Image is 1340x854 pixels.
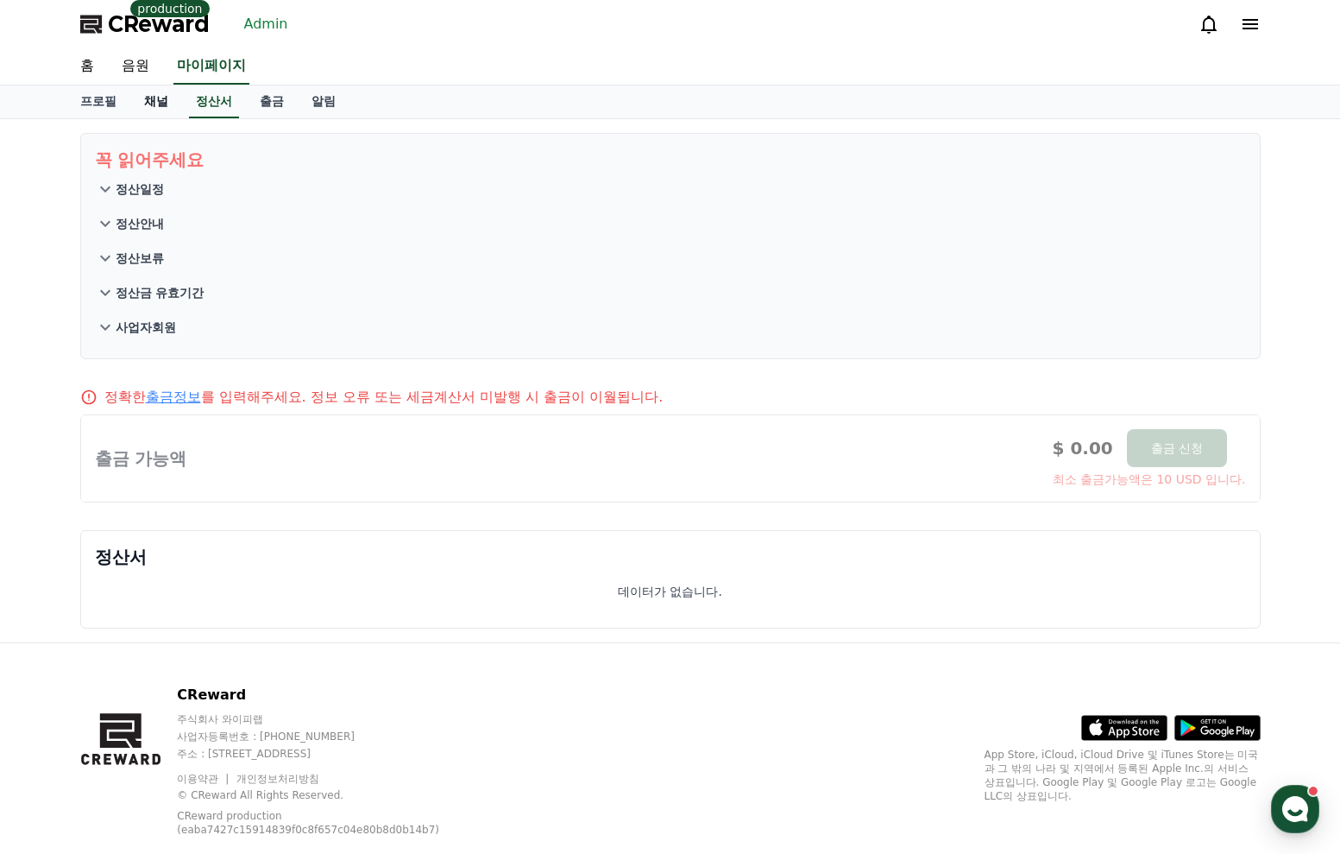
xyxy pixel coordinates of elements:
[116,250,164,267] p: 정산보류
[80,10,210,38] a: CReward
[116,180,164,198] p: 정산일정
[177,773,231,785] a: 이용약관
[108,10,210,38] span: CReward
[189,85,239,118] a: 정산서
[223,547,331,591] a: 설정
[95,310,1246,345] button: 사업자회원
[104,387,664,408] p: 정확한 를 입력해주세요. 정보 오류 또는 세금계산서 미발행 시 출금이 이월됩니다.
[95,148,1246,172] p: 꼭 읽어주세요
[95,545,1246,569] p: 정산서
[177,712,480,726] p: 주식회사 와이피랩
[5,547,114,591] a: 홈
[114,547,223,591] a: 대화
[95,206,1246,241] button: 정산안내
[618,583,722,600] p: 데이터가 없습니다.
[236,773,319,785] a: 개인정보처리방침
[177,747,480,761] p: 주소 : [STREET_ADDRESS]
[298,85,349,118] a: 알림
[177,788,480,802] p: © CReward All Rights Reserved.
[108,48,163,85] a: 음원
[95,241,1246,275] button: 정산보류
[130,85,182,118] a: 채널
[66,48,108,85] a: 홈
[116,319,176,336] p: 사업자회원
[246,85,298,118] a: 출금
[116,284,204,301] p: 정산금 유효기간
[66,85,130,118] a: 프로필
[237,10,295,38] a: Admin
[177,809,453,837] p: CReward production (eaba7427c15914839f0c8f657c04e80b8d0b14b7)
[177,685,480,705] p: CReward
[173,48,249,85] a: 마이페이지
[116,215,164,232] p: 정산안내
[267,573,287,587] span: 설정
[177,730,480,743] p: 사업자등록번호 : [PHONE_NUMBER]
[985,748,1261,803] p: App Store, iCloud, iCloud Drive 및 iTunes Store는 미국과 그 밖의 나라 및 지역에서 등록된 Apple Inc.의 서비스 상표입니다. Goo...
[158,574,179,588] span: 대화
[146,389,201,405] a: 출금정보
[95,275,1246,310] button: 정산금 유효기간
[54,573,65,587] span: 홈
[95,172,1246,206] button: 정산일정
